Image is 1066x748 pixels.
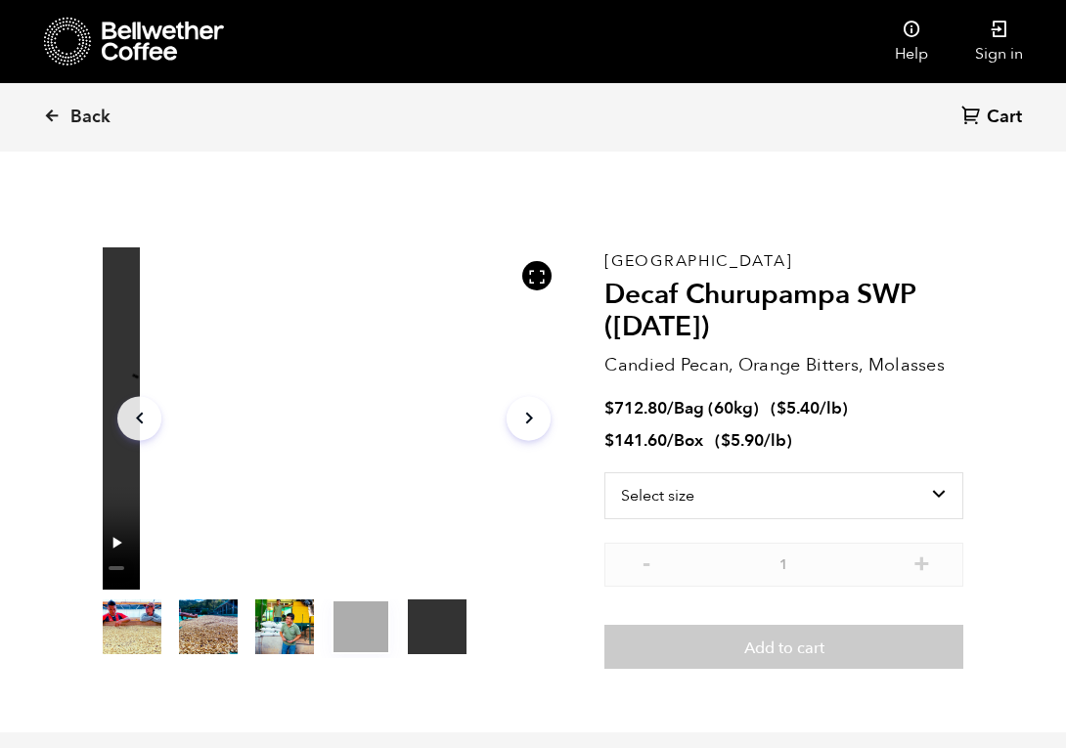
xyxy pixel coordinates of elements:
span: $ [604,397,614,419]
p: Candied Pecan, Orange Bitters, Molasses [604,352,963,378]
span: $ [721,429,731,452]
span: ( ) [715,429,792,452]
span: /lb [820,397,842,419]
span: $ [604,429,614,452]
a: Cart [961,105,1027,131]
button: - [634,552,658,572]
bdi: 141.60 [604,429,667,452]
span: /lb [764,429,786,452]
bdi: 5.40 [777,397,820,419]
video: Your browser does not support the video tag. [408,599,466,654]
span: Cart [987,106,1022,129]
video: Your browser does not support the video tag. [333,601,388,652]
span: Back [70,106,111,129]
button: + [910,552,934,572]
span: Box [674,429,703,452]
span: ( ) [771,397,848,419]
button: Add to cart [604,625,963,670]
span: $ [777,397,786,419]
span: / [667,429,674,452]
span: / [667,397,674,419]
bdi: 5.90 [721,429,764,452]
span: Bag (60kg) [674,397,759,419]
bdi: 712.80 [604,397,667,419]
h2: Decaf Churupampa SWP ([DATE]) [604,279,963,344]
video: Your browser does not support the video tag. [103,247,565,590]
